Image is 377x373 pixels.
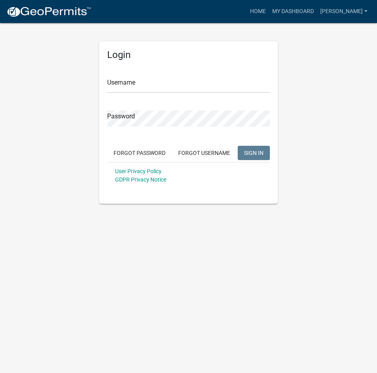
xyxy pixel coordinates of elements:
a: My Dashboard [269,4,317,19]
h5: Login [107,49,270,61]
button: Forgot Username [172,146,237,160]
a: GDPR Privacy Notice [115,176,166,183]
a: Home [247,4,269,19]
a: User Privacy Policy [115,168,162,174]
a: [PERSON_NAME] [317,4,371,19]
span: SIGN IN [244,149,264,156]
button: SIGN IN [238,146,270,160]
button: Forgot Password [107,146,172,160]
